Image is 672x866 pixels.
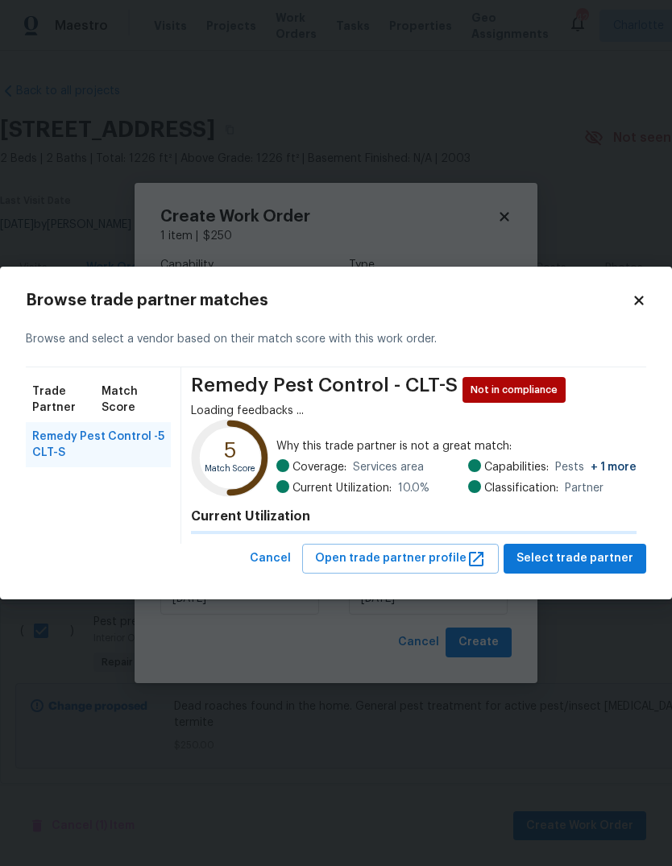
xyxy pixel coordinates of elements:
span: Remedy Pest Control - CLT-S [191,377,458,403]
h4: Current Utilization [191,508,637,524]
span: Why this trade partner is not a great match: [276,438,637,454]
span: Open trade partner profile [315,549,486,569]
span: 10.0 % [398,480,429,496]
span: Remedy Pest Control - CLT-S [32,429,158,461]
text: 5 [224,441,237,462]
span: Select trade partner [516,549,633,569]
h2: Browse trade partner matches [26,292,632,309]
span: 5 [158,429,164,461]
div: Browse and select a vendor based on their match score with this work order. [26,312,646,367]
span: Not in compliance [471,382,564,398]
span: Current Utilization: [292,480,392,496]
span: Pests [555,459,637,475]
span: Capabilities: [484,459,549,475]
div: Loading feedbacks ... [191,403,637,419]
text: Match Score [205,464,256,473]
button: Cancel [243,544,297,574]
span: Trade Partner [32,383,102,416]
span: Classification: [484,480,558,496]
span: + 1 more [591,462,637,473]
span: Cancel [250,549,291,569]
span: Match Score [102,383,164,416]
span: Services area [353,459,424,475]
span: Partner [565,480,604,496]
span: Coverage: [292,459,346,475]
button: Open trade partner profile [302,544,499,574]
button: Select trade partner [504,544,646,574]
